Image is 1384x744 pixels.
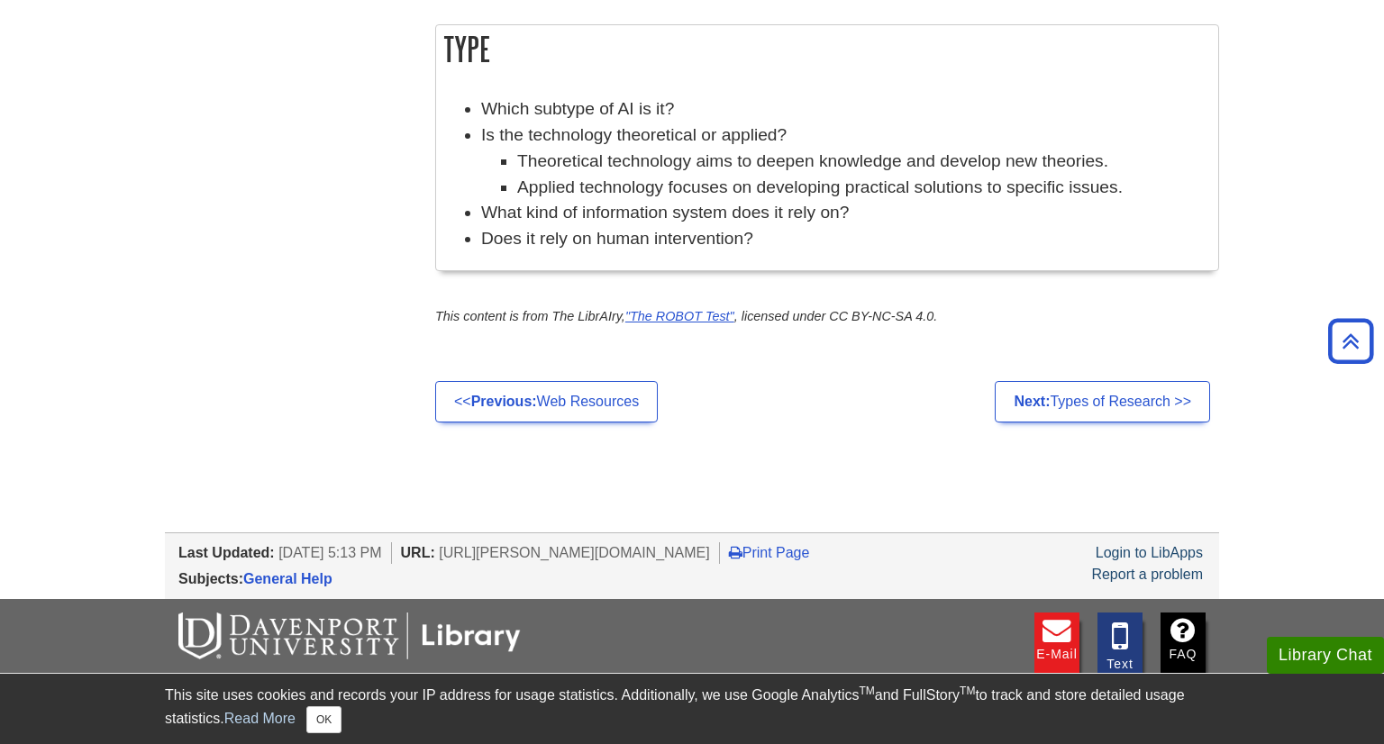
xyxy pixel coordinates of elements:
[517,177,1123,196] span: Applied technology focuses on developing practical solutions to specific issues.
[435,381,658,422] a: <<Previous:Web Resources
[401,545,435,560] span: URL:
[517,151,1108,170] span: Theoretical technology aims to deepen knowledge and develop new theories.
[481,226,1209,252] li: Does it rely on human intervention?
[435,307,1219,327] p: This content is from The LibrAIry, , licensed under CC BY-NC-SA 4.0.
[1161,612,1206,675] a: FAQ
[481,200,1209,226] li: What kind of information system does it rely on?
[278,545,381,560] span: [DATE] 5:13 PM
[481,96,1209,122] li: Which subtype of AI is it?
[436,25,1218,73] h2: Type
[859,685,874,697] sup: TM
[625,309,734,323] a: "The ROBOT Test"
[306,706,341,733] button: Close
[178,571,243,586] span: Subjects:
[471,394,537,409] strong: Previous:
[1322,329,1379,353] a: Back to Top
[1014,394,1050,409] strong: Next:
[1097,612,1143,675] a: Text
[729,545,810,560] a: Print Page
[960,685,975,697] sup: TM
[1034,612,1079,675] a: E-mail
[481,122,1209,200] li: Is the technology theoretical or applied?
[243,571,332,586] a: General Help
[995,381,1210,422] a: Next:Types of Research >>
[1096,545,1203,560] a: Login to LibApps
[729,545,742,559] i: Print Page
[439,545,710,560] span: [URL][PERSON_NAME][DOMAIN_NAME]
[178,612,521,659] img: DU Libraries
[1091,567,1203,582] a: Report a problem
[165,685,1219,733] div: This site uses cookies and records your IP address for usage statistics. Additionally, we use Goo...
[224,711,296,726] a: Read More
[178,545,275,560] span: Last Updated:
[1267,637,1384,674] button: Library Chat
